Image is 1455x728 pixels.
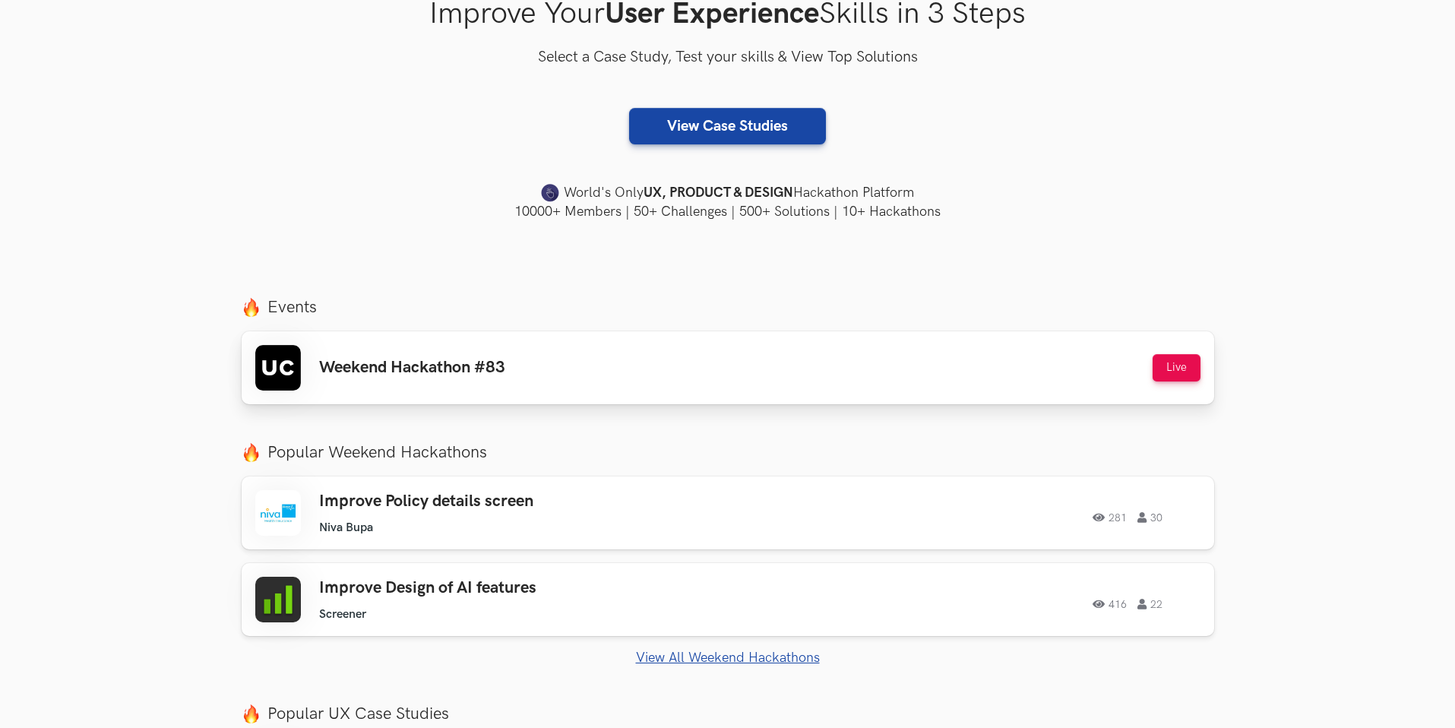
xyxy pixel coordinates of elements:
a: View All Weekend Hackathons [242,650,1214,666]
li: Screener [319,607,366,622]
span: 22 [1137,599,1162,609]
strong: UX, PRODUCT & DESIGN [644,182,793,204]
h3: Weekend Hackathon #83 [319,358,505,378]
img: fire.png [242,298,261,317]
span: 30 [1137,512,1162,523]
button: Live [1153,354,1200,381]
label: Events [242,297,1214,318]
a: Weekend Hackathon #83 Live [242,331,1214,404]
h4: World's Only Hackathon Platform [242,182,1214,204]
li: Niva Bupa [319,521,373,535]
a: Improve Design of AI features Screener 416 22 [242,563,1214,636]
img: fire.png [242,704,261,723]
h3: Select a Case Study, Test your skills & View Top Solutions [242,46,1214,70]
h3: Improve Policy details screen [319,492,751,511]
img: uxhack-favicon-image.png [541,183,559,203]
label: Popular UX Case Studies [242,704,1214,724]
label: Popular Weekend Hackathons [242,442,1214,463]
h3: Improve Design of AI features [319,578,751,598]
span: 416 [1093,599,1127,609]
img: fire.png [242,443,261,462]
a: Improve Policy details screen Niva Bupa 281 30 [242,476,1214,549]
a: View Case Studies [629,108,826,144]
h4: 10000+ Members | 50+ Challenges | 500+ Solutions | 10+ Hackathons [242,202,1214,221]
span: 281 [1093,512,1127,523]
